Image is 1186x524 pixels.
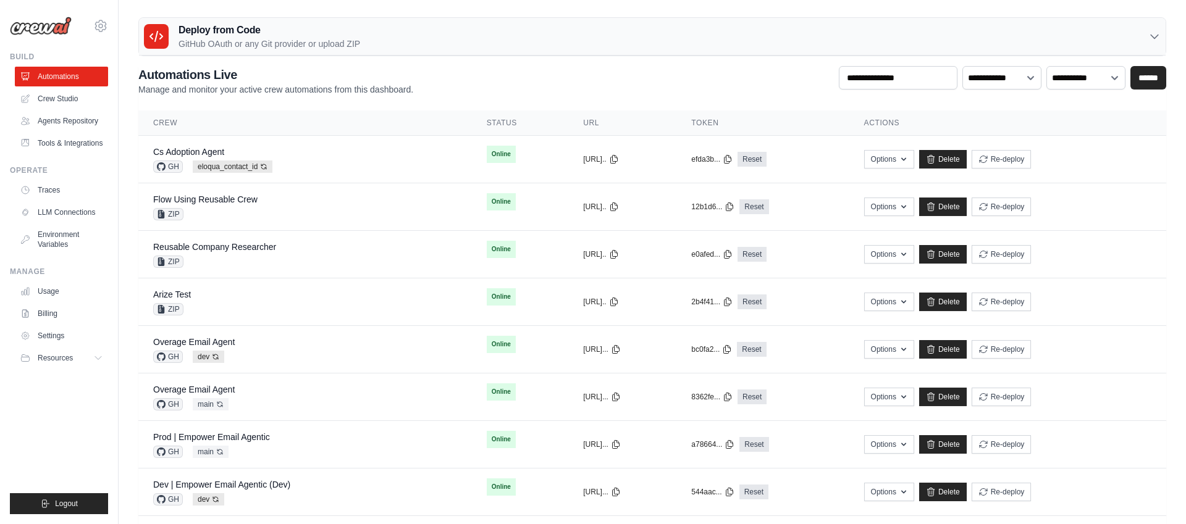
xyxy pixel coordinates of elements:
th: Actions [849,110,1166,136]
span: ZIP [153,256,183,268]
a: Overage Email Agent [153,385,235,394]
a: Delete [919,150,967,168]
th: Crew [138,110,472,136]
span: eloqua_contact_id [193,160,272,173]
a: Reset [739,484,768,499]
button: Options [864,435,914,454]
a: Flow Using Reusable Crew [153,194,258,204]
span: dev [193,351,224,363]
span: GH [153,446,183,458]
a: Delete [919,483,967,501]
a: Dev | Empower Email Agentic (Dev) [153,480,290,489]
button: Re-deploy [972,293,1032,311]
span: GH [153,398,183,410]
p: GitHub OAuth or any Git provider or upload ZIP [179,38,360,50]
button: Options [864,245,914,264]
a: Delete [919,435,967,454]
button: Options [864,293,914,311]
a: Delete [919,388,967,406]
span: Online [487,383,516,401]
a: Tools & Integrations [15,133,108,153]
a: Reset [738,294,767,309]
button: Re-deploy [972,388,1032,406]
span: Resources [38,353,73,363]
a: Overage Email Agent [153,337,235,347]
a: Cs Adoption Agent [153,147,224,157]
button: 12b1d6... [691,202,734,212]
a: Reset [738,152,767,167]
div: Manage [10,267,108,277]
a: Delete [919,245,967,264]
button: Options [864,388,914,406]
a: Billing [15,304,108,323]
span: Online [487,478,516,496]
a: Delete [919,198,967,216]
span: dev [193,493,224,505]
a: Traces [15,180,108,200]
button: 2b4f41... [691,297,733,307]
button: 8362fe... [691,392,733,402]
div: Build [10,52,108,62]
img: Logo [10,17,72,35]
th: Token [676,110,849,136]
a: Reset [739,437,768,452]
p: Manage and monitor your active crew automations from this dashboard. [138,83,413,96]
button: Options [864,198,914,216]
button: Logout [10,493,108,514]
span: GH [153,351,183,363]
span: main [193,398,229,410]
button: Re-deploy [972,198,1032,216]
span: GH [153,160,183,173]
a: Delete [919,340,967,359]
span: main [193,446,229,458]
span: Online [487,336,516,353]
div: Operate [10,165,108,175]
span: GH [153,493,183,505]
button: Re-deploy [972,245,1032,264]
button: Options [864,483,914,501]
button: Re-deploy [972,340,1032,359]
a: Prod | Empower Email Agentic [153,432,270,442]
button: Options [864,150,914,168]
a: Environment Variables [15,225,108,254]
span: ZIP [153,208,183,220]
button: e0afed... [691,249,733,259]
th: URL [568,110,676,136]
button: Resources [15,348,108,368]
button: Re-deploy [972,435,1032,454]
button: efda3b... [691,154,733,164]
a: Delete [919,293,967,311]
th: Status [472,110,569,136]
a: Reset [738,389,767,404]
span: Logout [55,499,78,509]
span: Online [487,431,516,448]
button: Re-deploy [972,150,1032,168]
a: Automations [15,67,108,86]
a: Reusable Company Researcher [153,242,276,252]
h2: Automations Live [138,66,413,83]
span: Online [487,146,516,163]
a: Reset [737,342,766,357]
a: Reset [739,199,768,214]
button: Re-deploy [972,483,1032,501]
a: Usage [15,281,108,301]
button: Options [864,340,914,359]
a: Reset [738,247,767,262]
span: Online [487,241,516,258]
button: bc0fa2... [691,344,732,354]
span: ZIP [153,303,183,315]
a: Crew Studio [15,89,108,109]
span: Online [487,288,516,306]
button: 544aac... [691,487,734,497]
span: Online [487,193,516,210]
a: Agents Repository [15,111,108,131]
h3: Deploy from Code [179,23,360,38]
a: Settings [15,326,108,346]
a: Arize Test [153,289,191,299]
a: LLM Connections [15,202,108,222]
button: a78664... [691,439,734,449]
